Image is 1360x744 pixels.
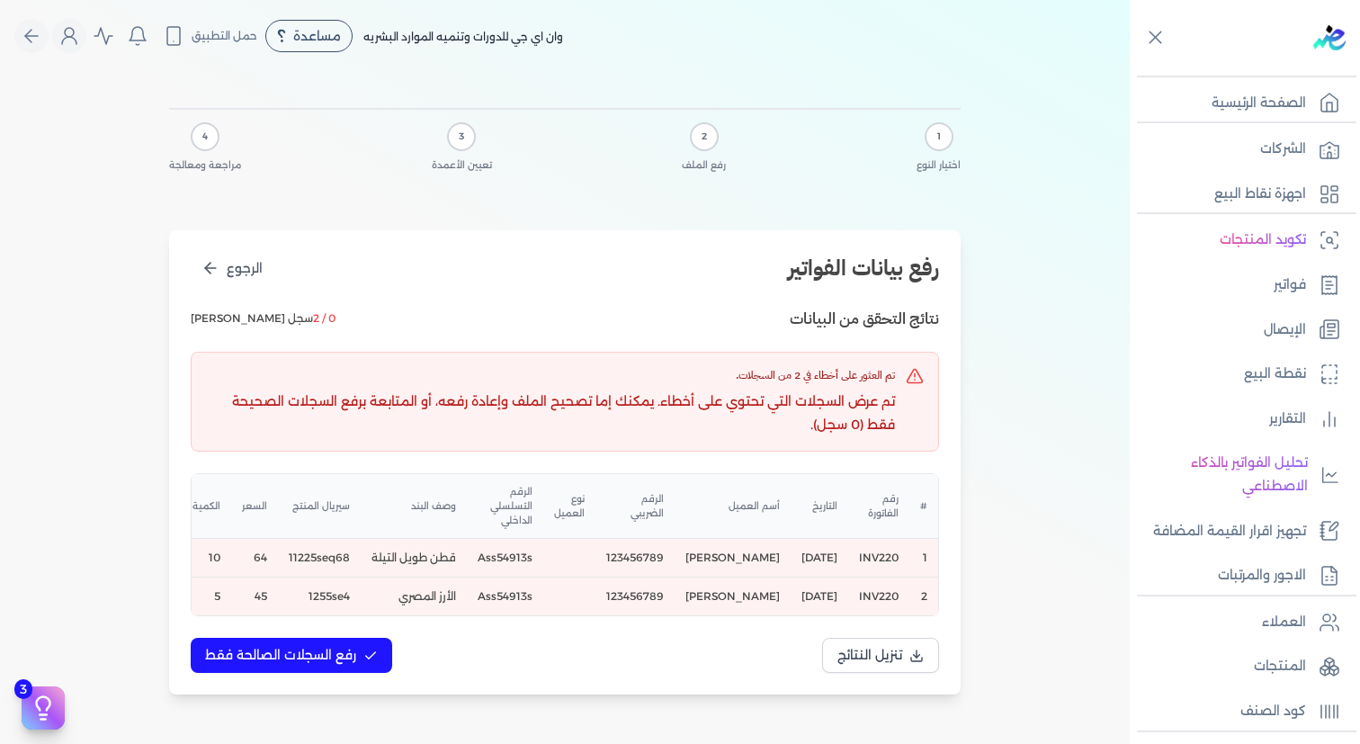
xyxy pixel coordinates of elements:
[1130,557,1349,595] a: الاجور والمرتبات
[1130,311,1349,349] a: الإيصال
[1130,355,1349,393] a: نقطة البيع
[909,474,938,538] th: #
[182,474,231,538] th: الكمية
[1130,85,1349,122] a: الصفحة الرئيسية
[278,474,361,538] th: سيريال المنتج
[1262,611,1306,634] p: العملاء
[14,679,32,699] span: 3
[1218,564,1306,587] p: الاجور والمرتبات
[791,539,848,578] td: [DATE]
[1244,363,1306,386] p: نقطة البيع
[363,30,563,43] span: وان اي جي للدورات وتنميه الموارد البشريه
[1130,130,1349,168] a: الشركات
[1130,221,1349,259] a: تكويد المنتجات
[848,578,909,616] td: INV220
[595,474,675,538] th: الرقم الضريبي
[227,259,263,278] span: الرجوع
[191,638,392,673] button: رفع السجلات الصالحة فقط
[1130,175,1349,213] a: اجهزة نقاط البيع
[675,474,791,538] th: أسم العميل
[1240,700,1306,723] p: كود الصنف
[1130,648,1349,686] a: المنتجات
[1153,520,1306,543] p: تجهيز اقرار القيمة المضافة
[231,539,278,578] td: 64
[1264,318,1306,342] p: الإيصال
[293,30,341,42] span: مساعدة
[1274,273,1306,297] p: فواتير
[675,539,791,578] td: [PERSON_NAME]
[595,539,675,578] td: 123456789
[206,367,895,383] h3: تم العثور على أخطاء في 2 من السجلات.
[675,578,791,616] td: [PERSON_NAME]
[1139,452,1308,497] p: تحليل الفواتير بالذكاء الاصطناعي
[848,539,909,578] td: INV220
[791,578,848,616] td: [DATE]
[182,539,231,578] td: 10
[822,638,939,673] button: تنزيل النتائج
[682,158,726,173] span: رفع الملف
[837,646,902,665] span: تنزيل النتائج
[22,686,65,730] button: 3
[1254,655,1306,678] p: المنتجات
[467,578,543,616] td: Ass54913s
[1130,400,1349,438] a: التقارير
[790,307,939,330] h3: نتائج التحقق من البيانات
[702,130,707,144] span: 2
[192,28,257,44] span: حمل التطبيق
[909,578,938,616] td: 2
[191,310,336,327] span: سجل [PERSON_NAME]
[1130,513,1349,551] a: تجهيز اقرار القيمة المضافة
[206,390,895,436] p: تم عرض السجلات التي تحتوي على أخطاء. يمكنك إما تصحيح الملف وإعادة رفعه، أو المتابعة برفع السجلات ...
[937,130,941,144] span: 1
[231,474,278,538] th: السعر
[278,578,361,616] td: 1255se4
[169,158,241,173] span: مراجعة ومعالجة
[1220,229,1306,252] p: تكويد المنتجات
[278,539,361,578] td: 11225seq68
[909,539,938,578] td: 1
[1214,183,1306,206] p: اجهزة نقاط البيع
[313,311,336,325] span: 0 / 2
[432,158,492,173] span: تعيين الأعمدة
[1130,604,1349,641] a: العملاء
[361,578,467,616] td: الأرز المصري
[361,539,467,578] td: قطن طويل التيلة
[1313,25,1346,50] img: logo
[191,252,273,285] button: الرجوع
[1269,408,1306,431] p: التقارير
[917,158,961,173] span: اختيار النوع
[361,474,467,538] th: وصف البند
[1130,444,1349,505] a: تحليل الفواتير بالذكاء الاصطناعي
[231,578,278,616] td: 45
[543,474,595,538] th: نوع العميل
[202,130,208,144] span: 4
[467,474,543,538] th: الرقم التسلسلي الداخلي
[788,252,939,284] h2: رفع بيانات الفواتير
[158,21,262,51] button: حمل التطبيق
[205,646,356,665] span: رفع السجلات الصالحة فقط
[1212,92,1306,115] p: الصفحة الرئيسية
[791,474,848,538] th: التاريخ
[459,130,464,144] span: 3
[1130,693,1349,731] a: كود الصنف
[1260,138,1306,161] p: الشركات
[848,474,909,538] th: رقم الفاتورة
[265,20,353,52] div: مساعدة
[1130,266,1349,304] a: فواتير
[182,578,231,616] td: 5
[595,578,675,616] td: 123456789
[467,539,543,578] td: Ass54913s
